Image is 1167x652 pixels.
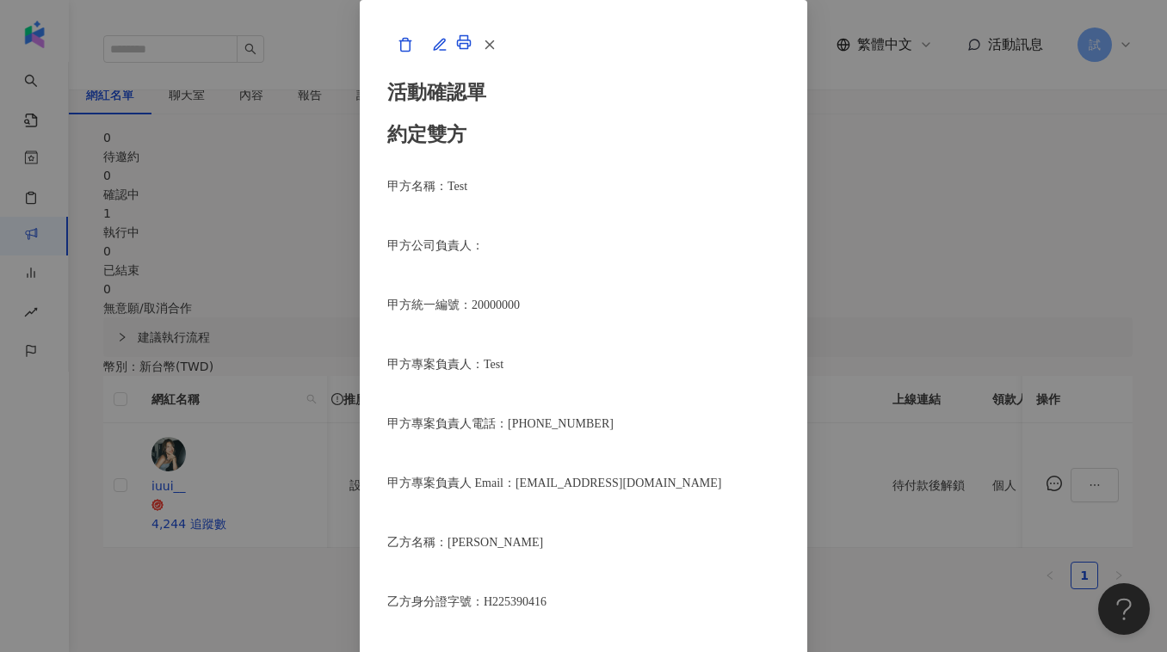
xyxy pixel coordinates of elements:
span: 甲方名稱：Test [387,180,467,193]
span: 乙方名稱：[PERSON_NAME] [387,536,543,549]
span: 甲方專案負責人 Email：[EMAIL_ADDRESS][DOMAIN_NAME] [387,477,721,489]
span: 約定雙方 [387,124,466,145]
span: 甲方專案負責人電話：[PHONE_NUMBER] [387,417,614,430]
span: 甲方統一編號：20000000 [387,298,520,311]
span: 甲方公司負責人： [387,239,484,252]
span: 活動確認單 [387,82,486,103]
span: 甲方專案負責人：Test [387,358,503,371]
span: 乙方身分證字號：H225390416 [387,595,546,608]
